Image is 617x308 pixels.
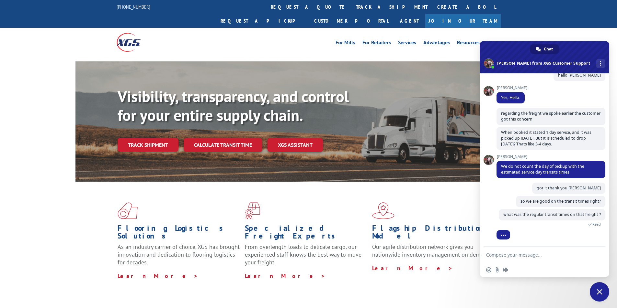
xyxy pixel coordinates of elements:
h1: Flooring Logistics Solutions [118,224,240,243]
span: We do not count the day of pickup with the estimated service day transits times [501,164,584,175]
span: Our agile distribution network gives you nationwide inventory management on demand. [372,243,491,258]
a: Join Our Team [425,14,501,28]
a: XGS ASSISTANT [268,138,323,152]
span: so we are good on the transit times right? [520,198,601,204]
img: xgs-icon-focused-on-flooring-red [245,202,260,219]
span: Audio message [503,267,508,272]
span: hello [PERSON_NAME] [558,72,601,78]
textarea: Compose your message... [486,252,588,258]
span: got it thank you [PERSON_NAME] [537,185,601,191]
p: From overlength loads to delicate cargo, our experienced staff knows the best way to move your fr... [245,243,367,272]
a: Advantages [423,40,450,47]
span: what was the regular transit times on that freight ? [503,212,601,217]
a: Agent [394,14,425,28]
a: Request a pickup [216,14,309,28]
a: Learn More > [372,264,453,272]
a: [PHONE_NUMBER] [117,4,150,10]
span: As an industry carrier of choice, XGS has brought innovation and dedication to flooring logistics... [118,243,240,266]
span: Chat [544,44,553,54]
h1: Specialized Freight Experts [245,224,367,243]
div: Close chat [590,282,609,302]
span: Insert an emoji [486,267,491,272]
img: xgs-icon-flagship-distribution-model-red [372,202,394,219]
a: For Retailers [362,40,391,47]
img: xgs-icon-total-supply-chain-intelligence-red [118,202,138,219]
span: regarding the freight we spoke earlier the customer got this concern [501,111,600,122]
a: Customer Portal [309,14,394,28]
div: More channels [596,59,605,68]
span: Yes, Hello. [501,95,520,100]
span: Send a file [495,267,500,272]
span: [PERSON_NAME] [497,86,527,90]
a: For Mills [336,40,355,47]
a: About [487,40,501,47]
h1: Flagship Distribution Model [372,224,495,243]
span: [PERSON_NAME] [497,154,605,159]
div: Chat [530,44,559,54]
a: Calculate transit time [184,138,262,152]
a: Track shipment [118,138,178,152]
a: Learn More > [118,272,198,280]
span: Read [592,222,601,227]
a: Learn More > [245,272,326,280]
span: When booked it stated 1 day service, and it was picked up [DATE]. But it is scheduled to drop [DA... [501,130,591,147]
b: Visibility, transparency, and control for your entire supply chain. [118,86,349,125]
a: Services [398,40,416,47]
a: Resources [457,40,480,47]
